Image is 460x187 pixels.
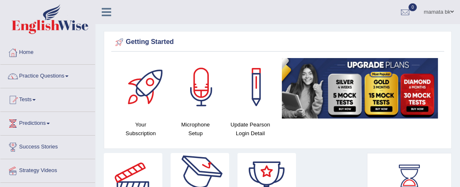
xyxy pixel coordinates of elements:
[117,120,164,138] h4: Your Subscription
[0,136,95,156] a: Success Stories
[0,88,95,109] a: Tests
[113,36,442,49] div: Getting Started
[282,58,438,119] img: small5.jpg
[0,41,95,62] a: Home
[172,120,219,138] h4: Microphone Setup
[227,120,274,138] h4: Update Pearson Login Detail
[0,112,95,133] a: Predictions
[409,3,417,11] span: 0
[0,159,95,180] a: Strategy Videos
[0,65,95,85] a: Practice Questions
